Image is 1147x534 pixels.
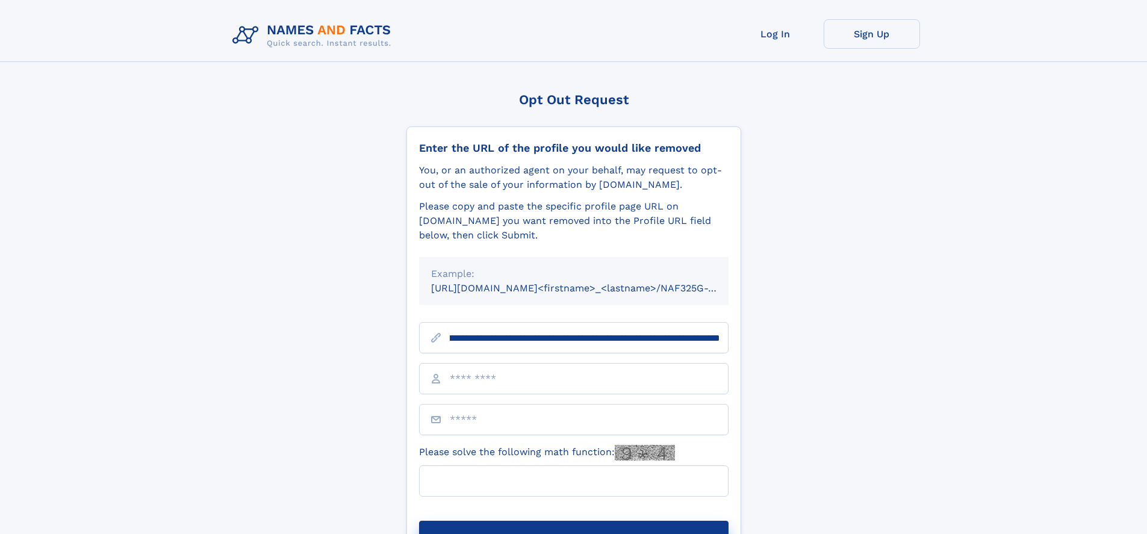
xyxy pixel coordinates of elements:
[431,267,716,281] div: Example:
[419,199,729,243] div: Please copy and paste the specific profile page URL on [DOMAIN_NAME] you want removed into the Pr...
[406,92,741,107] div: Opt Out Request
[419,445,675,461] label: Please solve the following math function:
[419,163,729,192] div: You, or an authorized agent on your behalf, may request to opt-out of the sale of your informatio...
[228,19,401,52] img: Logo Names and Facts
[727,19,824,49] a: Log In
[419,141,729,155] div: Enter the URL of the profile you would like removed
[431,282,751,294] small: [URL][DOMAIN_NAME]<firstname>_<lastname>/NAF325G-xxxxxxxx
[824,19,920,49] a: Sign Up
